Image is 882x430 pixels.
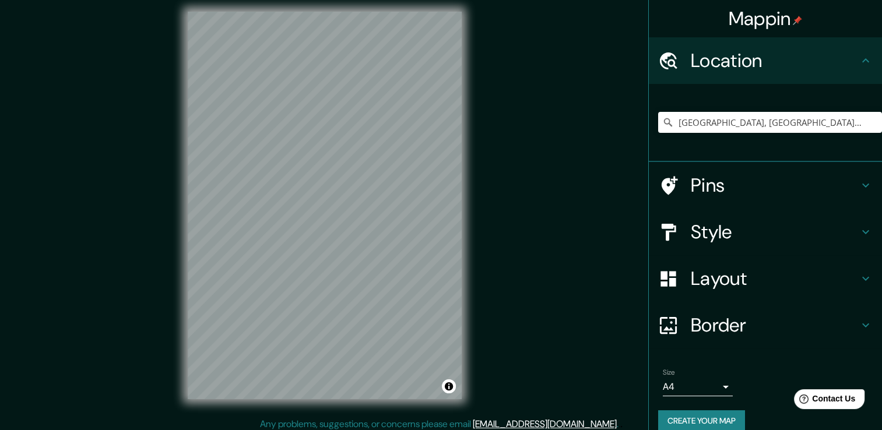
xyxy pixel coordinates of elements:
[793,16,802,25] img: pin-icon.png
[649,302,882,348] div: Border
[188,12,462,399] canvas: Map
[442,379,456,393] button: Toggle attribution
[649,162,882,209] div: Pins
[691,220,859,244] h4: Style
[658,112,882,133] input: Pick your city or area
[691,267,859,290] h4: Layout
[663,368,675,378] label: Size
[649,209,882,255] div: Style
[729,7,803,30] h4: Mappin
[649,37,882,84] div: Location
[691,174,859,197] h4: Pins
[691,313,859,337] h4: Border
[649,255,882,302] div: Layout
[663,378,733,396] div: A4
[691,49,859,72] h4: Location
[473,418,617,430] a: [EMAIL_ADDRESS][DOMAIN_NAME]
[778,385,869,417] iframe: Help widget launcher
